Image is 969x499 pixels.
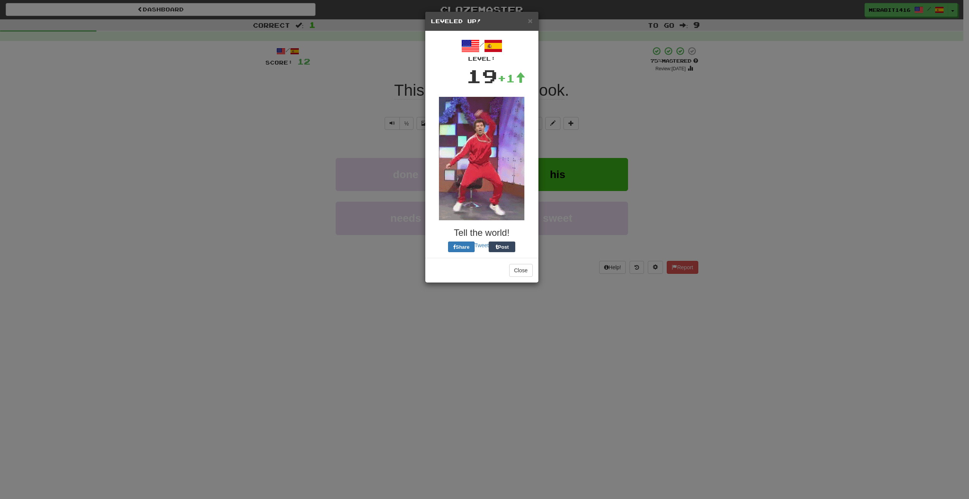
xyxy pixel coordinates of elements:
[528,16,532,25] span: ×
[528,17,532,25] button: Close
[489,242,515,252] button: Post
[439,97,524,220] img: red-jumpsuit-0a91143f7507d151a8271621424c3ee7c84adcb3b18e0b5e75c121a86a6f61d6.gif
[448,242,475,252] button: Share
[431,55,533,63] div: Level:
[431,37,533,63] div: /
[509,264,533,277] button: Close
[497,71,526,86] div: +1
[475,242,489,248] a: Tweet
[466,63,497,89] div: 19
[431,228,533,238] h3: Tell the world!
[431,17,533,25] h5: Leveled Up!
